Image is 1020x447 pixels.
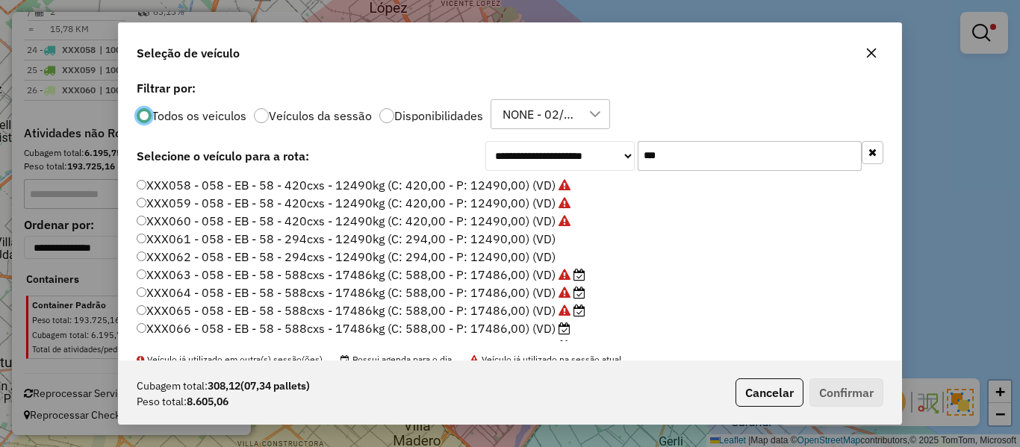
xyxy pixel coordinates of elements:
label: XXX059 - 058 - EB - 58 - 420cxs - 12490kg (C: 420,00 - P: 12490,00) (VD) [137,194,570,212]
div: NONE - 02/09 - PROMAX, NOVO [497,100,581,128]
span: Veículo já utilizado em outra(s) sessão(ões) [137,354,323,365]
i: Veículo já utilizado na sessão atual [559,215,570,227]
span: Peso total: [137,394,187,410]
i: Possui agenda para o dia [573,269,585,281]
input: XXX060 - 058 - EB - 58 - 420cxs - 12490kg (C: 420,00 - P: 12490,00) (VD) [137,216,146,225]
label: Disponibilidades [394,110,483,122]
input: XXX059 - 058 - EB - 58 - 420cxs - 12490kg (C: 420,00 - P: 12490,00) (VD) [137,198,146,207]
button: Cancelar [736,378,803,407]
span: Veículo já utilizado na sessão atual [470,354,621,365]
strong: 308,12 [208,378,310,394]
i: Possui agenda para o dia [559,340,570,352]
i: Possui agenda para o dia [559,322,570,334]
i: Veículo já utilizado na sessão atual [559,269,570,281]
input: XXX066 - 058 - EB - 58 - 588cxs - 17486kg (C: 588,00 - P: 17486,00) (VD) [137,323,146,333]
input: XXX058 - 058 - EB - 58 - 420cxs - 12490kg (C: 420,00 - P: 12490,00) (VD) [137,180,146,190]
input: XXX065 - 058 - EB - 58 - 588cxs - 17486kg (C: 588,00 - P: 17486,00) (VD) [137,305,146,315]
label: XXX065 - 058 - EB - 58 - 588cxs - 17486kg (C: 588,00 - P: 17486,00) (VD) [137,301,585,319]
i: Veículo já utilizado na sessão atual [559,287,570,298]
i: Veículo já utilizado na sessão atual [559,197,570,209]
span: Possui agenda para o dia [340,354,452,365]
i: Possui agenda para o dia [573,287,585,298]
input: XXX063 - 058 - EB - 58 - 588cxs - 17486kg (C: 588,00 - P: 17486,00) (VD) [137,269,146,279]
label: Filtrar por: [137,79,883,97]
label: XXX061 - 058 - EB - 58 - 294cxs - 12490kg (C: 294,00 - P: 12490,00) (VD) [137,230,556,248]
i: Veículo já utilizado na sessão atual [559,179,570,191]
label: XXX060 - 058 - EB - 58 - 420cxs - 12490kg (C: 420,00 - P: 12490,00) (VD) [137,212,570,230]
i: Possui agenda para o dia [573,304,585,316]
label: Todos os veiculos [152,110,246,122]
i: Veículo já utilizado na sessão atual [559,304,570,316]
label: XXX062 - 058 - EB - 58 - 294cxs - 12490kg (C: 294,00 - P: 12490,00) (VD) [137,248,556,266]
label: XXX066 - 058 - EB - 58 - 588cxs - 17486kg (C: 588,00 - P: 17486,00) (VD) [137,319,570,337]
label: XXX058 - 058 - EB - 58 - 420cxs - 12490kg (C: 420,00 - P: 12490,00) (VD) [137,176,570,194]
label: XXX063 - 058 - EB - 58 - 588cxs - 17486kg (C: 588,00 - P: 17486,00) (VD) [137,266,585,284]
input: XXX062 - 058 - EB - 58 - 294cxs - 12490kg (C: 294,00 - P: 12490,00) (VD) [137,251,146,261]
strong: 8.605,06 [187,394,228,410]
label: XXX064 - 058 - EB - 58 - 588cxs - 17486kg (C: 588,00 - P: 17486,00) (VD) [137,284,585,301]
strong: Selecione o veículo para a rota: [137,149,309,163]
span: (07,34 pallets) [240,379,310,393]
label: XXX067 - 058 - EB - 58 - 588cxs - 17486kg (C: 588,00 - P: 17486,00) (VD) [137,337,570,355]
span: Seleção de veículo [137,44,240,62]
input: XXX061 - 058 - EB - 58 - 294cxs - 12490kg (C: 294,00 - P: 12490,00) (VD) [137,234,146,243]
label: Veículos da sessão [269,110,372,122]
span: Cubagem total: [137,378,208,394]
input: XXX064 - 058 - EB - 58 - 588cxs - 17486kg (C: 588,00 - P: 17486,00) (VD) [137,287,146,297]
